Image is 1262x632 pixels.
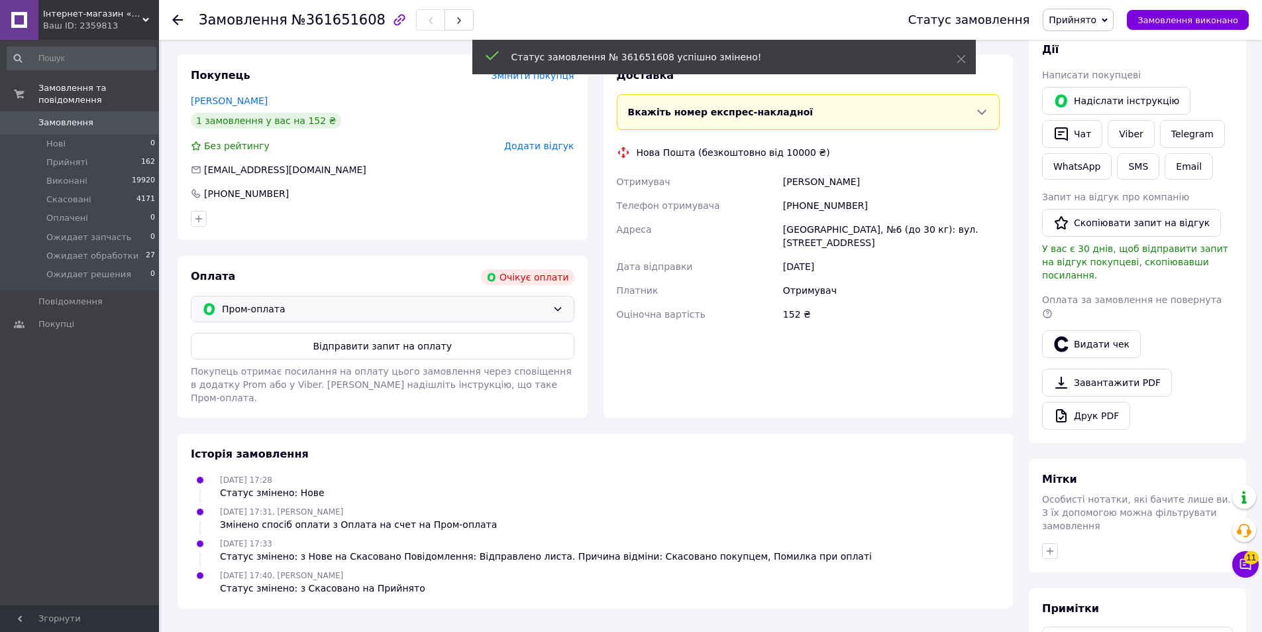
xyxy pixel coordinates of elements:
span: Запит на відгук про компанію [1042,192,1189,202]
span: Ожидает запчасть [46,231,131,243]
span: Пром-оплата [222,302,547,316]
a: Завантажити PDF [1042,369,1172,397]
span: Дії [1042,43,1059,56]
span: Платник [617,285,658,296]
span: [DATE] 17:31, [PERSON_NAME] [220,507,343,517]
span: Адреса [617,224,652,235]
span: Покупці [38,318,74,330]
span: 27 [146,250,155,262]
span: Мітки [1042,473,1077,485]
span: Замовлення [199,12,288,28]
div: [GEOGRAPHIC_DATA], №6 (до 30 кг): вул. [STREET_ADDRESS] [780,218,1002,255]
span: Оплачені [46,212,88,224]
span: Прийнято [1049,15,1096,25]
div: Статус замовлення № 361651608 успішно змінено! [511,50,923,64]
div: Ваш ID: 2359813 [43,20,159,32]
span: 162 [141,157,155,168]
span: 0 [150,138,155,150]
div: Статус замовлення [908,13,1030,27]
span: [DATE] 17:33 [220,539,272,548]
button: Чат з покупцем11 [1232,551,1259,578]
span: 19920 [132,175,155,187]
span: Оціночна вартість [617,309,706,320]
div: Статус змінено: з Скасовано на Прийнято [220,582,425,595]
span: Телефон отримувача [617,200,720,211]
div: Отримувач [780,279,1002,302]
div: [PHONE_NUMBER] [203,187,290,200]
span: Отримувач [617,176,670,187]
div: 1 замовлення у вас на 152 ₴ [191,113,341,129]
span: У вас є 30 днів, щоб відправити запит на відгук покупцеві, скопіювавши посилання. [1042,243,1228,281]
button: Скопіювати запит на відгук [1042,209,1221,237]
span: Замовлення та повідомлення [38,82,159,106]
span: Замовлення виконано [1137,15,1238,25]
button: SMS [1117,153,1159,180]
span: Дата відправки [617,261,693,272]
button: Чат [1042,120,1102,148]
span: [DATE] 17:40, [PERSON_NAME] [220,571,343,580]
div: Змінено спосіб оплати з Оплата на счет на Пром-оплата [220,518,497,531]
div: Статус змінено: з Нове на Скасовано Повідомлення: Відправлено листа. Причина відміни: Скасовано п... [220,550,872,563]
button: Замовлення виконано [1127,10,1249,30]
div: 152 ₴ [780,302,1002,326]
span: Оплата [191,270,235,283]
button: Видати чек [1042,330,1141,358]
a: Telegram [1160,120,1225,148]
input: Пошук [7,46,156,70]
span: Особисті нотатки, які бачите лише ви. З їх допомогою можна фільтрувати замовлення [1042,494,1231,531]
span: 11 [1244,549,1259,562]
span: Замовлення [38,117,93,129]
span: 0 [150,231,155,243]
span: Історія замовлення [191,448,309,460]
span: Написати покупцеві [1042,70,1141,80]
button: Email [1165,153,1213,180]
span: Скасовані [46,194,91,206]
span: 4171 [136,194,155,206]
span: Оплата за замовлення не повернута [1042,294,1222,305]
div: Статус змінено: Нове [220,486,325,499]
span: Вкажіть номер експрес-накладної [628,107,814,117]
span: Примітки [1042,602,1099,615]
a: [PERSON_NAME] [191,95,268,106]
span: Покупець [191,69,250,82]
a: Viber [1108,120,1154,148]
span: Ожидает обработки [46,250,138,262]
div: [DATE] [780,255,1002,279]
span: 0 [150,269,155,281]
button: Надіслати інструкцію [1042,87,1190,115]
span: Доставка [617,69,674,82]
div: [PERSON_NAME] [780,170,1002,194]
div: Повернутися назад [172,13,183,27]
span: [DATE] 17:28 [220,475,272,485]
span: Додати відгук [504,141,574,151]
span: Без рейтингу [204,141,270,151]
a: Друк PDF [1042,402,1130,430]
span: Покупець отримає посилання на оплату цього замовлення через сповіщення в додатку Prom або у Viber... [191,366,572,403]
span: Інтернет-магазин «Dragon Parts» [43,8,142,20]
span: Прийняті [46,157,87,168]
span: Нові [46,138,66,150]
button: Відправити запит на оплату [191,333,574,359]
span: [EMAIL_ADDRESS][DOMAIN_NAME] [204,164,366,175]
span: №361651608 [291,12,386,28]
span: Виконані [46,175,87,187]
div: Очікує оплати [481,269,574,285]
span: Ожидает решения [46,269,131,281]
div: [PHONE_NUMBER] [780,194,1002,218]
div: Нова Пошта (безкоштовно від 10000 ₴) [633,146,833,159]
span: 0 [150,212,155,224]
a: WhatsApp [1042,153,1112,180]
span: Повідомлення [38,296,103,308]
